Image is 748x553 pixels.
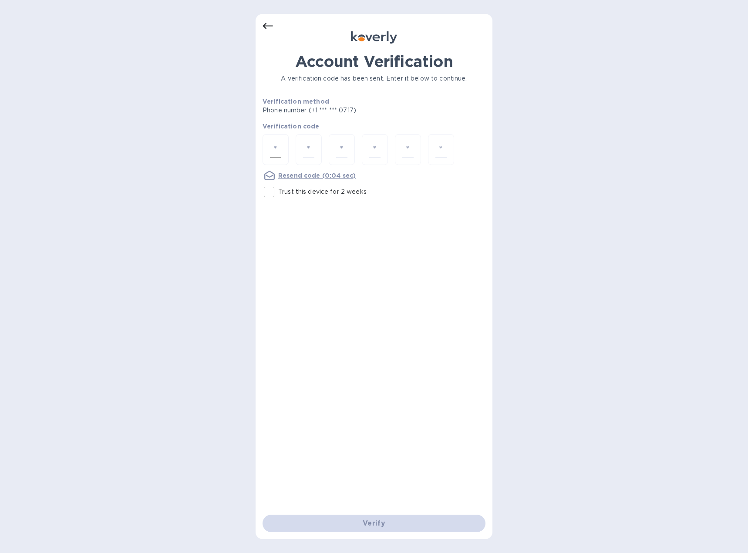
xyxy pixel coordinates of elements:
p: Verification code [263,122,485,131]
p: Trust this device for 2 weeks [278,187,367,196]
p: A verification code has been sent. Enter it below to continue. [263,74,485,83]
u: Resend code (0:04 sec) [278,172,356,179]
b: Verification method [263,98,329,105]
h1: Account Verification [263,52,485,71]
p: Phone number (+1 *** *** 0717) [263,106,423,115]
